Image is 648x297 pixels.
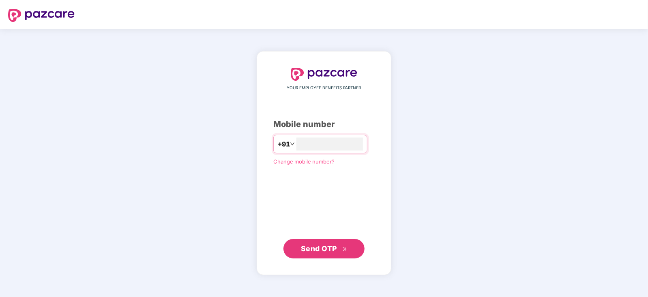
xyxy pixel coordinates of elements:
[301,244,337,253] span: Send OTP
[342,247,348,252] span: double-right
[273,118,375,131] div: Mobile number
[8,9,75,22] img: logo
[283,239,365,258] button: Send OTPdouble-right
[278,139,290,149] span: +91
[273,158,335,165] a: Change mobile number?
[287,85,361,91] span: YOUR EMPLOYEE BENEFITS PARTNER
[291,68,357,81] img: logo
[290,142,295,146] span: down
